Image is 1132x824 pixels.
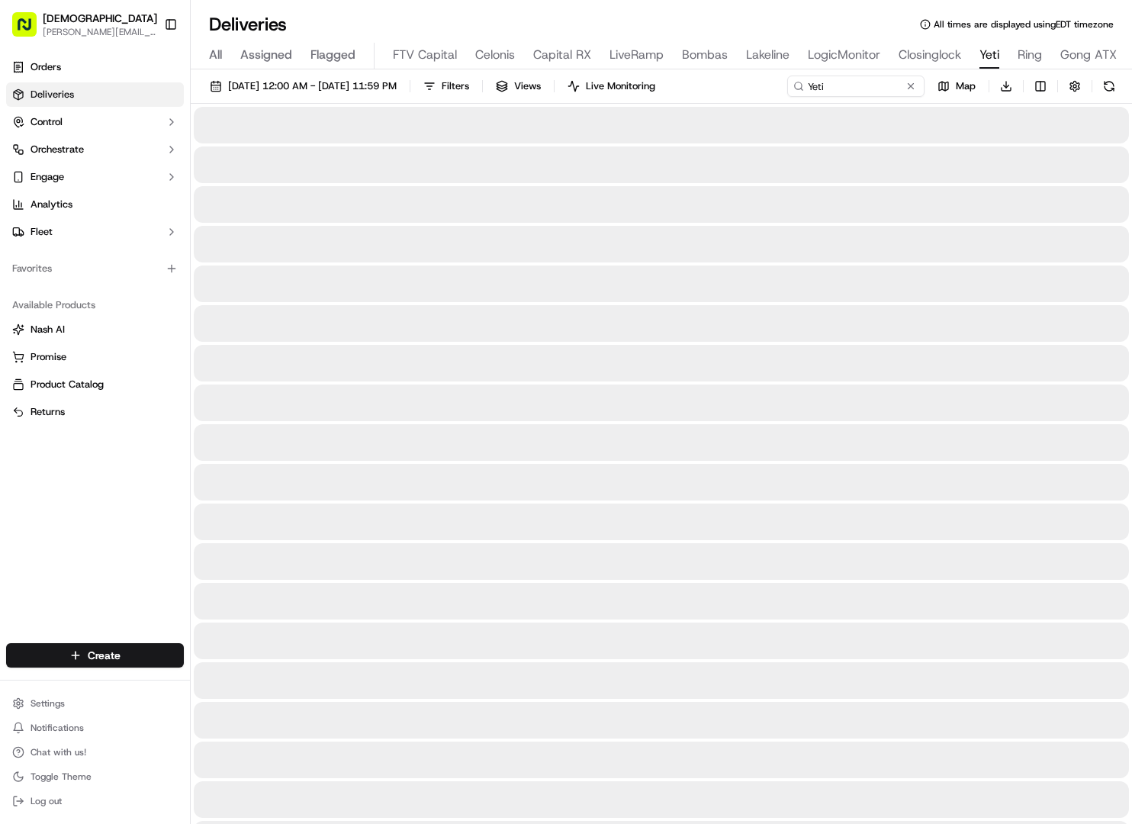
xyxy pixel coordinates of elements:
span: Ring [1018,46,1042,64]
span: Closinglock [899,46,961,64]
span: Log out [31,795,62,807]
span: All [209,46,222,64]
div: Available Products [6,293,184,317]
span: Deliveries [31,88,74,101]
span: Analytics [31,198,72,211]
a: Returns [12,405,178,419]
span: Capital RX [533,46,591,64]
span: Engage [31,170,64,184]
span: Chat with us! [31,746,86,758]
span: Promise [31,350,66,364]
a: Promise [12,350,178,364]
span: Map [956,79,976,93]
button: Map [931,76,982,97]
button: Create [6,643,184,668]
span: Orders [31,60,61,74]
span: FTV Capital [393,46,457,64]
button: Notifications [6,717,184,739]
span: Nash AI [31,323,65,336]
span: Toggle Theme [31,771,92,783]
div: Favorites [6,256,184,281]
span: Orchestrate [31,143,84,156]
button: [DEMOGRAPHIC_DATA][PERSON_NAME][EMAIL_ADDRESS][DOMAIN_NAME] [6,6,158,43]
span: Lakeline [746,46,790,64]
button: Promise [6,345,184,369]
button: Filters [416,76,476,97]
span: Create [88,648,121,663]
a: Analytics [6,192,184,217]
button: Control [6,110,184,134]
button: Log out [6,790,184,812]
span: Notifications [31,722,84,734]
button: Returns [6,400,184,424]
a: Orders [6,55,184,79]
button: [DEMOGRAPHIC_DATA] [43,11,157,26]
a: Deliveries [6,82,184,107]
span: Settings [31,697,65,710]
span: Filters [442,79,469,93]
span: Returns [31,405,65,419]
button: [PERSON_NAME][EMAIL_ADDRESS][DOMAIN_NAME] [43,26,157,38]
button: Nash AI [6,317,184,342]
span: LiveRamp [609,46,664,64]
a: Nash AI [12,323,178,336]
span: Yeti [979,46,999,64]
span: [DATE] 12:00 AM - [DATE] 11:59 PM [228,79,397,93]
button: Live Monitoring [561,76,662,97]
span: Gong ATX [1060,46,1117,64]
span: Assigned [240,46,292,64]
button: Refresh [1098,76,1120,97]
input: Type to search [787,76,925,97]
button: Fleet [6,220,184,244]
span: Views [514,79,541,93]
span: Product Catalog [31,378,104,391]
h1: Deliveries [209,12,287,37]
span: All times are displayed using EDT timezone [934,18,1114,31]
button: Orchestrate [6,137,184,162]
button: Engage [6,165,184,189]
a: Product Catalog [12,378,178,391]
button: Toggle Theme [6,766,184,787]
span: LogicMonitor [808,46,880,64]
span: Bombas [682,46,728,64]
span: Live Monitoring [586,79,655,93]
button: Views [489,76,548,97]
button: [DATE] 12:00 AM - [DATE] 11:59 PM [203,76,404,97]
span: Celonis [475,46,515,64]
button: Chat with us! [6,742,184,763]
span: Control [31,115,63,129]
button: Settings [6,693,184,714]
button: Product Catalog [6,372,184,397]
span: Flagged [310,46,355,64]
span: Fleet [31,225,53,239]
